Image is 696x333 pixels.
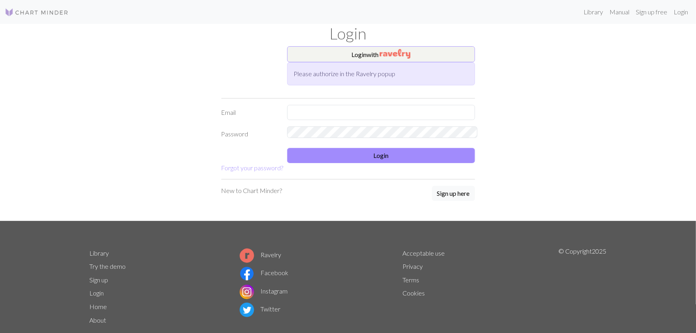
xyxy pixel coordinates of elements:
[287,148,475,163] button: Login
[240,285,254,299] img: Instagram logo
[287,62,475,85] div: Please authorize in the Ravelry popup
[221,164,284,171] a: Forgot your password?
[221,186,282,195] p: New to Chart Minder?
[402,249,445,257] a: Acceptable use
[380,49,410,59] img: Ravelry
[432,186,475,201] button: Sign up here
[217,126,282,142] label: Password
[90,289,104,297] a: Login
[5,8,69,17] img: Logo
[240,269,288,276] a: Facebook
[606,4,633,20] a: Manual
[217,105,282,120] label: Email
[85,24,611,43] h1: Login
[402,262,423,270] a: Privacy
[402,276,419,284] a: Terms
[240,303,254,317] img: Twitter logo
[90,262,126,270] a: Try the demo
[90,316,106,324] a: About
[287,46,475,62] button: Loginwith
[240,251,281,258] a: Ravelry
[90,276,108,284] a: Sign up
[558,246,606,327] p: © Copyright 2025
[432,186,475,202] a: Sign up here
[402,289,425,297] a: Cookies
[240,248,254,263] img: Ravelry logo
[633,4,670,20] a: Sign up free
[90,303,107,310] a: Home
[90,249,109,257] a: Library
[240,305,280,313] a: Twitter
[670,4,691,20] a: Login
[580,4,606,20] a: Library
[240,266,254,281] img: Facebook logo
[240,287,288,295] a: Instagram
